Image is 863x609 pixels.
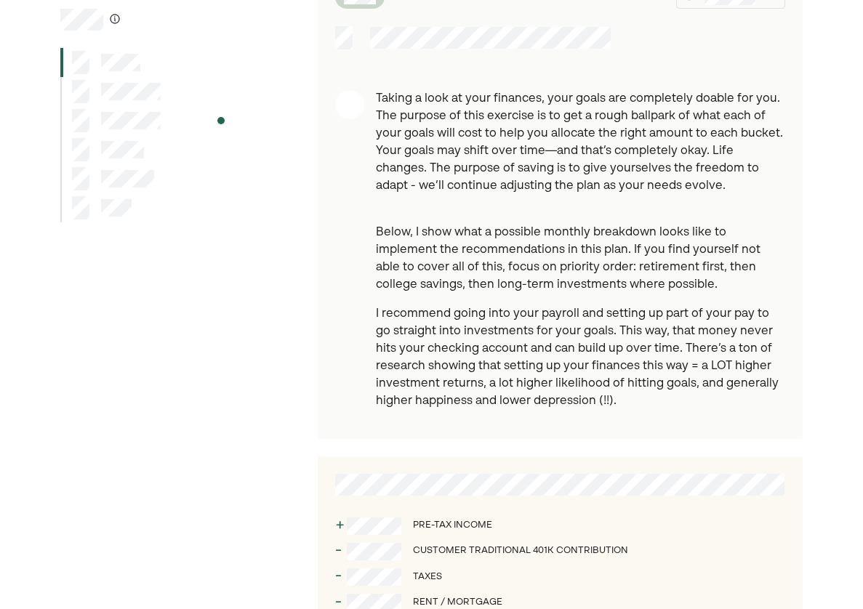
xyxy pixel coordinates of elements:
p: I recommend going into your payroll and setting up part of your pay to go straight into investmen... [376,305,786,410]
div: Pre-tax income [413,518,492,533]
div: - [335,539,347,564]
div: Taxes [413,570,442,585]
div: Customer Traditional 401k contribution [413,544,628,559]
p: Below, I show what a possible monthly breakdown looks like to implement the recommendations in th... [376,206,786,294]
p: Taking a look at your finances, your goals are completely doable for you. The purpose of this exe... [376,90,786,195]
div: + [335,513,347,539]
div: - [335,564,347,589]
